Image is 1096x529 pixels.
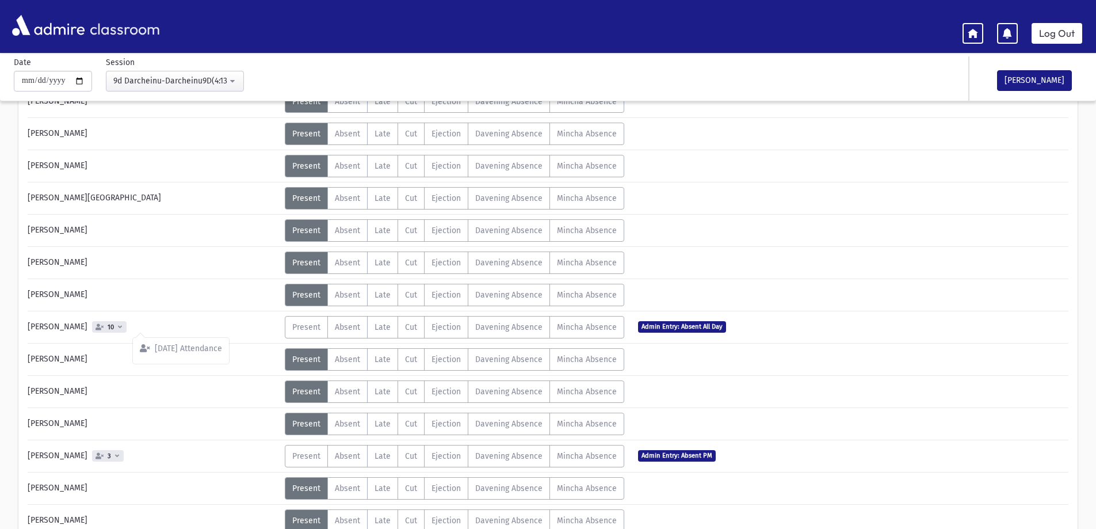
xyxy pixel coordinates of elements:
span: Davening Absence [475,226,543,235]
span: Cut [405,193,417,203]
div: [PERSON_NAME] [22,155,285,177]
span: Mincha Absence [557,161,617,171]
div: [PERSON_NAME] [22,252,285,274]
span: Cut [405,355,417,364]
span: Davening Absence [475,161,543,171]
span: 3 [105,452,113,460]
span: Cut [405,129,417,139]
div: [PERSON_NAME] [22,380,285,403]
div: AttTypes [285,445,624,467]
span: Present [292,226,320,235]
div: AttTypes [285,284,624,306]
div: [PERSON_NAME] [22,219,285,242]
div: AttTypes [285,348,624,371]
span: Present [292,387,320,397]
span: Ejection [431,355,461,364]
span: Cut [405,387,417,397]
span: Present [292,97,320,106]
span: Late [375,258,391,268]
span: Present [292,193,320,203]
span: Mincha Absence [557,193,617,203]
span: Absent [335,419,360,429]
span: Admin Entry: Absent PM [638,450,716,461]
div: [PERSON_NAME] [22,348,285,371]
span: Ejection [431,258,461,268]
div: AttTypes [285,123,624,145]
span: Absent [335,226,360,235]
span: Absent [335,387,360,397]
span: Mincha Absence [557,258,617,268]
span: Ejection [431,290,461,300]
span: Mincha Absence [557,226,617,235]
span: Davening Absence [475,290,543,300]
span: Davening Absence [475,451,543,461]
span: Mincha Absence [557,387,617,397]
span: Ejection [431,419,461,429]
span: Mincha Absence [557,290,617,300]
span: Late [375,322,391,332]
span: Late [375,451,391,461]
span: Late [375,484,391,493]
span: Present [292,161,320,171]
span: Davening Absence [475,322,543,332]
span: Ejection [431,451,461,461]
span: Davening Absence [475,419,543,429]
span: Cut [405,290,417,300]
div: [PERSON_NAME] [22,413,285,435]
label: Date [14,56,31,68]
a: Log Out [1032,23,1082,44]
span: Absent [335,193,360,203]
span: Cut [405,451,417,461]
span: Cut [405,419,417,429]
span: Davening Absence [475,258,543,268]
span: Absent [335,129,360,139]
span: Present [292,129,320,139]
span: Ejection [431,484,461,493]
span: Cut [405,258,417,268]
span: Cut [405,484,417,493]
span: Late [375,193,391,203]
span: Ejection [431,161,461,171]
span: Absent [335,451,360,461]
span: Mincha Absence [557,97,617,106]
span: Ejection [431,322,461,332]
span: Present [292,290,320,300]
div: AttTypes [285,187,624,210]
span: Absent [335,161,360,171]
span: Late [375,419,391,429]
span: Late [375,290,391,300]
span: Present [292,419,320,429]
span: Ejection [431,516,461,526]
span: Cut [405,97,417,106]
span: Mincha Absence [557,322,617,332]
div: AttTypes [285,155,624,177]
span: Absent [335,258,360,268]
span: Davening Absence [475,193,543,203]
div: AttTypes [285,380,624,403]
span: Late [375,161,391,171]
span: Mincha Absence [557,355,617,364]
div: AttTypes [285,316,624,338]
span: Present [292,451,320,461]
span: Present [292,516,320,526]
span: Mincha Absence [557,419,617,429]
span: Davening Absence [475,129,543,139]
div: AttTypes [285,252,624,274]
span: Absent [335,355,360,364]
span: Present [292,355,320,364]
span: Mincha Absence [557,129,617,139]
span: Cut [405,322,417,332]
span: Cut [405,161,417,171]
span: Davening Absence [475,355,543,364]
div: AttTypes [285,90,624,113]
div: [PERSON_NAME] [22,316,285,338]
span: Ejection [431,226,461,235]
span: Cut [405,516,417,526]
span: [DATE] Attendance [155,344,222,353]
div: AttTypes [285,413,624,435]
span: Late [375,129,391,139]
span: 10 [105,324,116,331]
span: Davening Absence [475,97,543,106]
span: Late [375,516,391,526]
span: Absent [335,97,360,106]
